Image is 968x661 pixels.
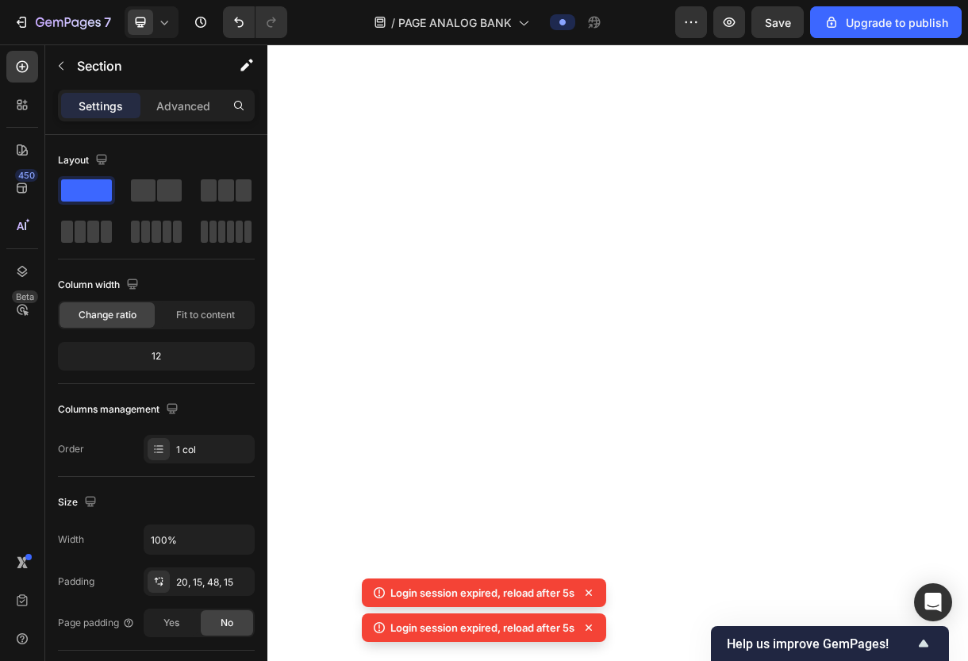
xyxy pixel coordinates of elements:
[58,616,135,630] div: Page padding
[176,575,251,590] div: 20, 15, 48, 15
[176,443,251,457] div: 1 col
[751,6,804,38] button: Save
[390,585,574,601] p: Login session expired, reload after 5s
[176,308,235,322] span: Fit to content
[727,634,933,653] button: Show survey - Help us improve GemPages!
[914,583,952,621] div: Open Intercom Messenger
[156,98,210,114] p: Advanced
[390,620,574,636] p: Login session expired, reload after 5s
[163,616,179,630] span: Yes
[79,98,123,114] p: Settings
[15,169,38,182] div: 450
[398,14,512,31] span: PAGE ANALOG BANK
[79,308,136,322] span: Change ratio
[223,6,287,38] div: Undo/Redo
[58,575,94,589] div: Padding
[58,492,100,513] div: Size
[144,525,254,554] input: Auto
[58,442,84,456] div: Order
[58,275,142,296] div: Column width
[58,150,111,171] div: Layout
[810,6,962,38] button: Upgrade to publish
[765,16,791,29] span: Save
[12,290,38,303] div: Beta
[221,616,233,630] span: No
[6,6,118,38] button: 7
[58,399,182,421] div: Columns management
[61,345,252,367] div: 12
[77,56,207,75] p: Section
[58,532,84,547] div: Width
[267,44,968,661] iframe: Design area
[391,14,395,31] span: /
[727,636,914,651] span: Help us improve GemPages!
[104,13,111,32] p: 7
[824,14,948,31] div: Upgrade to publish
